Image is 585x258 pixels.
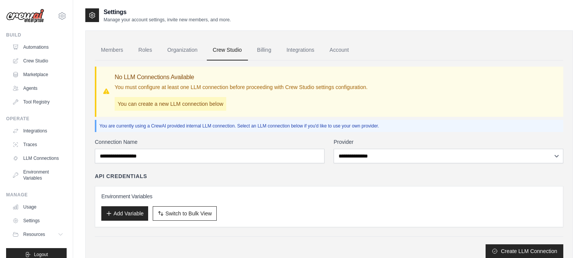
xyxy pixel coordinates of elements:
button: Resources [9,228,67,240]
a: Billing [251,40,277,61]
p: You are currently using a CrewAI provided internal LLM connection. Select an LLM connection below... [99,123,560,129]
a: Roles [132,40,158,61]
a: Traces [9,139,67,151]
a: Usage [9,201,67,213]
p: You can create a new LLM connection below [115,97,226,111]
h2: Settings [104,8,231,17]
a: LLM Connections [9,152,67,164]
a: Automations [9,41,67,53]
button: Add Variable [101,206,148,221]
div: Manage [6,192,67,198]
a: Organization [161,40,203,61]
div: Build [6,32,67,38]
h3: No LLM Connections Available [115,73,368,82]
a: Environment Variables [9,166,67,184]
button: Switch to Bulk View [153,206,217,221]
img: Logo [6,9,44,23]
label: Provider [334,138,563,146]
div: Operate [6,116,67,122]
span: Resources [23,231,45,237]
span: Logout [34,252,48,258]
a: Integrations [280,40,320,61]
a: Account [323,40,355,61]
p: Manage your account settings, invite new members, and more. [104,17,231,23]
a: Crew Studio [207,40,248,61]
a: Integrations [9,125,67,137]
a: Marketplace [9,68,67,81]
a: Agents [9,82,67,94]
span: Switch to Bulk View [165,210,212,217]
button: Create LLM Connection [486,244,563,258]
p: You must configure at least one LLM connection before proceeding with Crew Studio settings config... [115,83,368,91]
h3: Environment Variables [101,193,557,200]
a: Members [95,40,129,61]
a: Tool Registry [9,96,67,108]
a: Crew Studio [9,55,67,67]
label: Connection Name [95,138,324,146]
a: Settings [9,215,67,227]
h4: API Credentials [95,172,147,180]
